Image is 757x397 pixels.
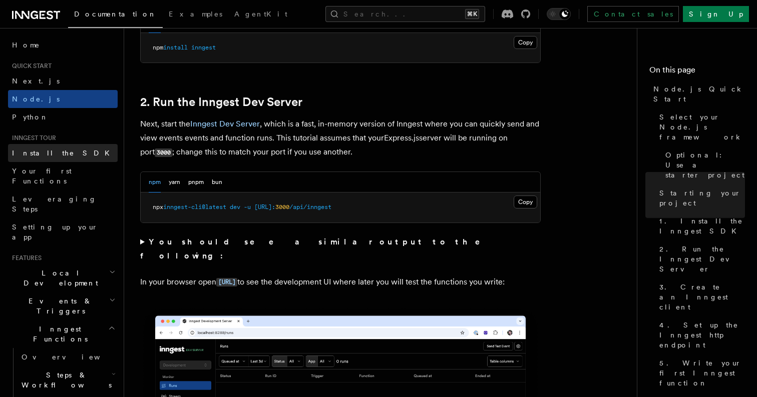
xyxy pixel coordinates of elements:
button: pnpm [188,172,204,192]
a: Python [8,108,118,126]
summary: You should see a similar output to the following: [140,235,541,263]
a: Overview [18,348,118,366]
a: Node.js Quick Start [649,80,745,108]
span: Inngest tour [8,134,56,142]
a: Starting your project [655,184,745,212]
span: Inngest Functions [8,324,108,344]
code: 3000 [155,148,172,157]
span: Quick start [8,62,52,70]
span: Features [8,254,42,262]
button: Inngest Functions [8,320,118,348]
span: dev [230,203,240,210]
span: Starting your project [659,188,745,208]
span: Steps & Workflows [18,370,112,390]
span: Select your Node.js framework [659,112,745,142]
a: Select your Node.js framework [655,108,745,146]
a: Documentation [68,3,163,28]
span: Python [12,113,49,121]
span: Node.js Quick Start [653,84,745,104]
button: Copy [514,36,537,49]
p: In your browser open to see the development UI where later you will test the functions you write: [140,275,541,289]
a: Setting up your app [8,218,118,246]
span: Leveraging Steps [12,195,97,213]
a: 3. Create an Inngest client [655,278,745,316]
a: 2. Run the Inngest Dev Server [140,95,302,109]
p: Next, start the , which is a fast, in-memory version of Inngest where you can quickly send and vi... [140,117,541,159]
a: AgentKit [228,3,293,27]
a: Home [8,36,118,54]
span: Your first Functions [12,167,72,185]
h4: On this page [649,64,745,80]
span: inngest-cli@latest [163,203,226,210]
a: Next.js [8,72,118,90]
kbd: ⌘K [465,9,479,19]
span: install [163,44,188,51]
span: npx [153,203,163,210]
a: Install the SDK [8,144,118,162]
a: 4. Set up the Inngest http endpoint [655,316,745,354]
button: Toggle dark mode [547,8,571,20]
button: Events & Triggers [8,292,118,320]
span: Home [12,40,40,50]
span: Setting up your app [12,223,98,241]
button: npm [149,172,161,192]
span: Examples [169,10,222,18]
a: Inngest Dev Server [190,119,260,128]
span: 5. Write your first Inngest function [659,358,745,388]
a: Examples [163,3,228,27]
a: [URL] [216,277,237,286]
span: 1. Install the Inngest SDK [659,216,745,236]
a: Leveraging Steps [8,190,118,218]
a: Optional: Use a starter project [661,146,745,184]
span: Node.js [12,95,60,103]
span: -u [244,203,251,210]
span: 3000 [275,203,289,210]
a: Your first Functions [8,162,118,190]
a: Contact sales [587,6,679,22]
span: 2. Run the Inngest Dev Server [659,244,745,274]
a: 2. Run the Inngest Dev Server [655,240,745,278]
span: 3. Create an Inngest client [659,282,745,312]
a: Node.js [8,90,118,108]
span: Documentation [74,10,157,18]
strong: You should see a similar output to the following: [140,237,494,260]
span: inngest [191,44,216,51]
code: [URL] [216,278,237,286]
button: Steps & Workflows [18,366,118,394]
a: 1. Install the Inngest SDK [655,212,745,240]
span: Local Development [8,268,109,288]
button: Search...⌘K [325,6,485,22]
a: 5. Write your first Inngest function [655,354,745,392]
button: bun [212,172,222,192]
span: Overview [22,353,125,361]
span: 4. Set up the Inngest http endpoint [659,320,745,350]
span: AgentKit [234,10,287,18]
span: /api/inngest [289,203,331,210]
span: npm [153,44,163,51]
button: Local Development [8,264,118,292]
span: Optional: Use a starter project [665,150,745,180]
button: Copy [514,195,537,208]
a: Sign Up [683,6,749,22]
span: [URL]: [254,203,275,210]
span: Events & Triggers [8,296,109,316]
button: yarn [169,172,180,192]
span: Next.js [12,77,60,85]
span: Install the SDK [12,149,116,157]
